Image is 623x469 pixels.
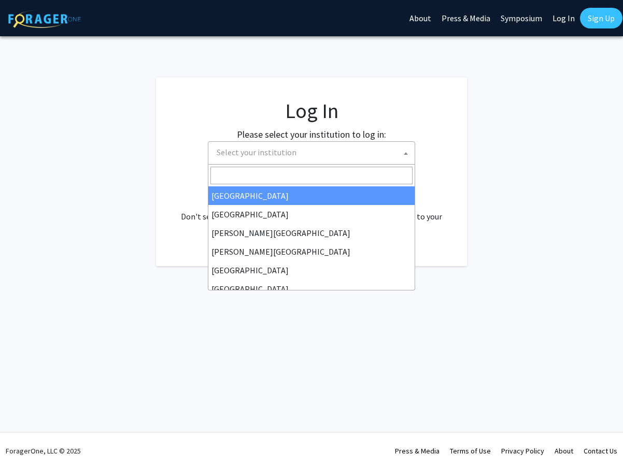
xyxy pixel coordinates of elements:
input: Search [210,167,413,184]
li: [GEOGRAPHIC_DATA] [208,205,415,224]
a: Sign Up [580,8,622,28]
li: [GEOGRAPHIC_DATA] [208,186,415,205]
a: Contact Us [584,446,617,456]
span: Select your institution [217,147,296,157]
a: Press & Media [395,446,440,456]
div: ForagerOne, LLC © 2025 [6,433,81,469]
li: [PERSON_NAME][GEOGRAPHIC_DATA] [208,224,415,242]
li: [GEOGRAPHIC_DATA] [208,280,415,298]
a: Privacy Policy [501,446,544,456]
a: Terms of Use [450,446,491,456]
label: Please select your institution to log in: [237,127,386,141]
a: About [555,446,573,456]
h1: Log In [177,98,446,123]
div: No account? . Don't see your institution? about bringing ForagerOne to your institution. [177,185,446,235]
span: Select your institution [213,142,415,163]
img: ForagerOne Logo [8,10,81,28]
span: Select your institution [208,141,415,165]
li: [PERSON_NAME][GEOGRAPHIC_DATA] [208,242,415,261]
li: [GEOGRAPHIC_DATA] [208,261,415,280]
